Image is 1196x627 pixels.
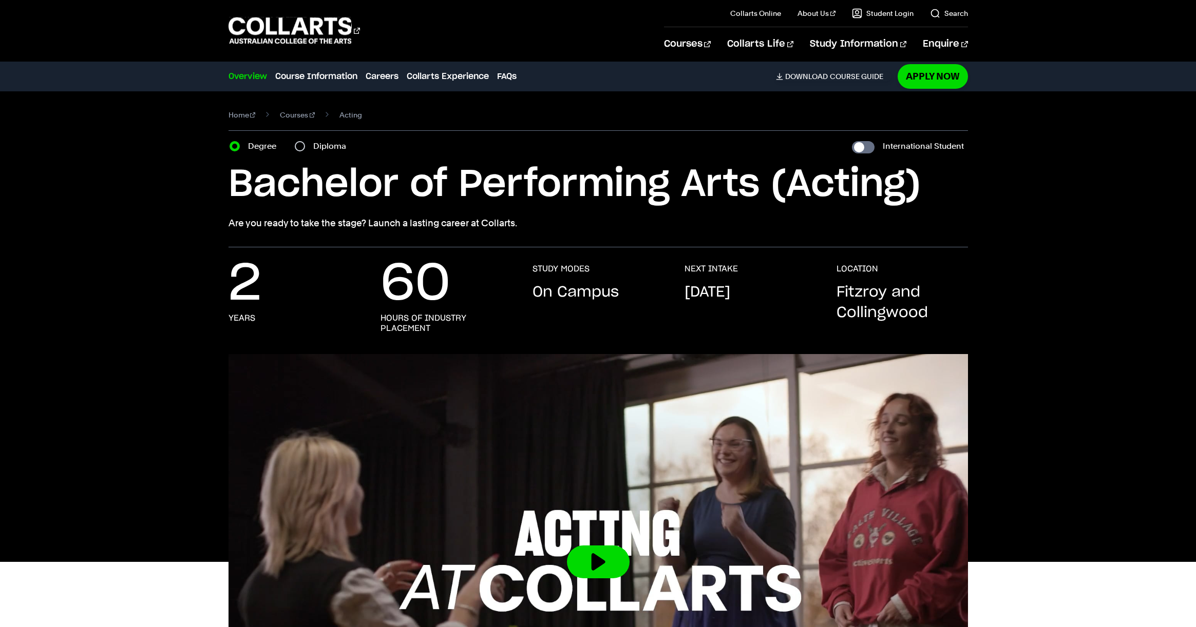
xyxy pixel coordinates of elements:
span: Acting [339,108,362,122]
a: Student Login [852,8,914,18]
h1: Bachelor of Performing Arts (Acting) [229,162,968,208]
a: About Us [798,8,836,18]
p: Fitzroy and Collingwood [837,282,968,323]
span: Download [785,72,828,81]
a: Courses [664,27,711,61]
div: Go to homepage [229,16,360,45]
a: Course Information [275,70,357,83]
a: Overview [229,70,267,83]
a: Courses [280,108,315,122]
p: 2 [229,264,261,305]
p: Are you ready to take the stage? Launch a lasting career at Collarts. [229,216,968,230]
h3: years [229,313,255,323]
h3: hours of industry placement [381,313,512,334]
label: Degree [248,139,282,153]
label: Diploma [313,139,352,153]
p: 60 [381,264,450,305]
a: Apply Now [898,64,968,88]
a: FAQs [497,70,517,83]
a: Search [930,8,968,18]
a: DownloadCourse Guide [776,72,891,81]
h3: NEXT INTAKE [685,264,738,274]
a: Home [229,108,256,122]
a: Collarts Experience [407,70,489,83]
a: Study Information [810,27,906,61]
a: Collarts Life [727,27,793,61]
a: Careers [366,70,398,83]
a: Collarts Online [730,8,781,18]
label: International Student [883,139,964,153]
h3: LOCATION [837,264,878,274]
a: Enquire [923,27,967,61]
p: On Campus [533,282,619,303]
p: [DATE] [685,282,730,303]
h3: STUDY MODES [533,264,590,274]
